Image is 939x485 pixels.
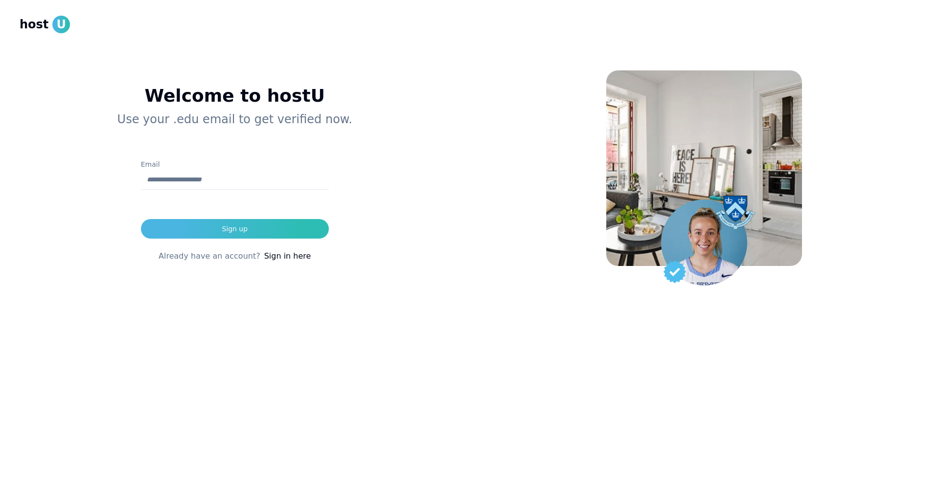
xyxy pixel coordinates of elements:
span: host [20,17,48,32]
img: Columbia university [716,196,755,229]
h1: Welcome to hostU [35,86,435,106]
span: U [52,16,70,33]
p: Use your .edu email to get verified now. [35,111,435,127]
span: Already have an account? [159,250,260,262]
label: Email [141,160,160,168]
a: Sign in here [264,250,311,262]
img: Student [661,199,747,286]
a: hostU [20,16,70,33]
div: Sign up [222,224,248,234]
button: Sign up [141,219,329,239]
img: House Background [606,70,802,266]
